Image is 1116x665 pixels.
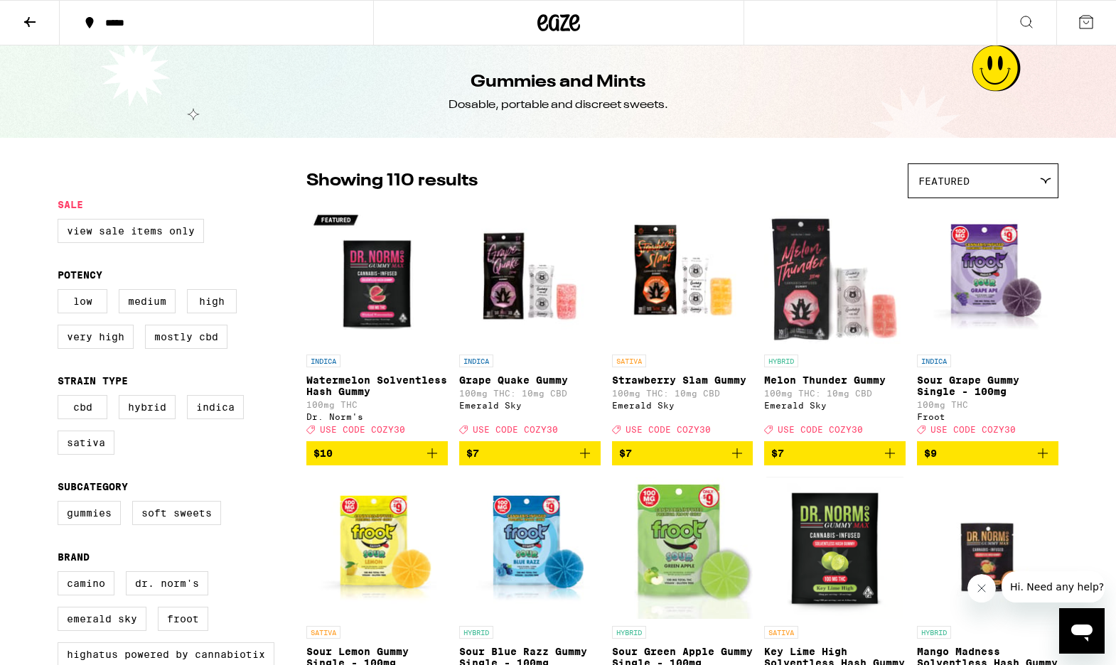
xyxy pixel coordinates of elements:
[764,205,906,441] a: Open page for Melon Thunder Gummy from Emerald Sky
[930,425,1016,434] span: USE CODE COZY30
[459,389,601,398] p: 100mg THC: 10mg CBD
[764,389,906,398] p: 100mg THC: 10mg CBD
[466,448,479,459] span: $7
[119,395,176,419] label: Hybrid
[119,289,176,313] label: Medium
[158,607,208,631] label: Froot
[612,374,753,386] p: Strawberry Slam Gummy
[306,400,448,409] p: 100mg THC
[473,425,558,434] span: USE CODE COZY30
[459,205,601,441] a: Open page for Grape Quake Gummy from Emerald Sky
[306,205,448,347] img: Dr. Norm's - Watermelon Solventless Hash Gummy
[764,441,906,465] button: Add to bag
[58,571,114,595] label: Camino
[917,441,1058,465] button: Add to bag
[1002,571,1105,602] iframe: Message from company
[917,205,1058,347] img: Froot - Sour Grape Gummy Single - 100mg
[612,401,753,410] div: Emerald Sky
[58,551,90,563] legend: Brand
[764,401,906,410] div: Emerald Sky
[459,441,601,465] button: Add to bag
[459,374,601,386] p: Grape Quake Gummy
[771,448,784,459] span: $7
[306,626,340,639] p: SATIVA
[612,626,646,639] p: HYBRID
[459,477,601,619] img: Froot - Sour Blue Razz Gummy Single - 100mg
[612,389,753,398] p: 100mg THC: 10mg CBD
[306,355,340,367] p: INDICA
[764,355,798,367] p: HYBRID
[764,374,906,386] p: Melon Thunder Gummy
[132,501,221,525] label: Soft Sweets
[58,289,107,313] label: Low
[917,412,1058,421] div: Froot
[58,501,121,525] label: Gummies
[917,626,951,639] p: HYBRID
[58,199,83,210] legend: Sale
[187,289,237,313] label: High
[459,355,493,367] p: INDICA
[459,205,601,347] img: Emerald Sky - Grape Quake Gummy
[320,425,405,434] span: USE CODE COZY30
[126,571,208,595] label: Dr. Norm's
[918,175,970,187] span: Featured
[764,626,798,639] p: SATIVA
[619,448,632,459] span: $7
[58,269,102,281] legend: Potency
[306,205,448,441] a: Open page for Watermelon Solventless Hash Gummy from Dr. Norm's
[778,425,863,434] span: USE CODE COZY30
[459,626,493,639] p: HYBRID
[917,355,951,367] p: INDICA
[313,448,333,459] span: $10
[58,607,146,631] label: Emerald Sky
[58,431,114,455] label: Sativa
[58,481,128,492] legend: Subcategory
[924,448,937,459] span: $9
[306,412,448,421] div: Dr. Norm's
[764,205,906,347] img: Emerald Sky - Melon Thunder Gummy
[612,477,753,619] img: Froot - Sour Green Apple Gummy Single - 100mg
[626,425,711,434] span: USE CODE COZY30
[187,395,244,419] label: Indica
[459,401,601,410] div: Emerald Sky
[917,400,1058,409] p: 100mg THC
[612,441,753,465] button: Add to bag
[1059,608,1105,654] iframe: Button to launch messaging window
[612,205,753,441] a: Open page for Strawberry Slam Gummy from Emerald Sky
[306,169,478,193] p: Showing 110 results
[612,355,646,367] p: SATIVA
[612,205,753,347] img: Emerald Sky - Strawberry Slam Gummy
[917,205,1058,441] a: Open page for Sour Grape Gummy Single - 100mg from Froot
[917,477,1058,619] img: Dr. Norm's - Mango Madness Solventless Hash Gummy
[58,219,204,243] label: View Sale Items Only
[58,325,134,349] label: Very High
[471,70,645,94] h1: Gummies and Mints
[766,477,903,619] img: Dr. Norm's - Key Lime High Solventless Hash Gummy
[449,97,668,113] div: Dosable, portable and discreet sweets.
[306,441,448,465] button: Add to bag
[145,325,227,349] label: Mostly CBD
[306,374,448,397] p: Watermelon Solventless Hash Gummy
[58,375,128,386] legend: Strain Type
[917,374,1058,397] p: Sour Grape Gummy Single - 100mg
[306,477,448,619] img: Froot - Sour Lemon Gummy Single - 100mg
[967,574,996,602] iframe: Close message
[58,395,107,419] label: CBD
